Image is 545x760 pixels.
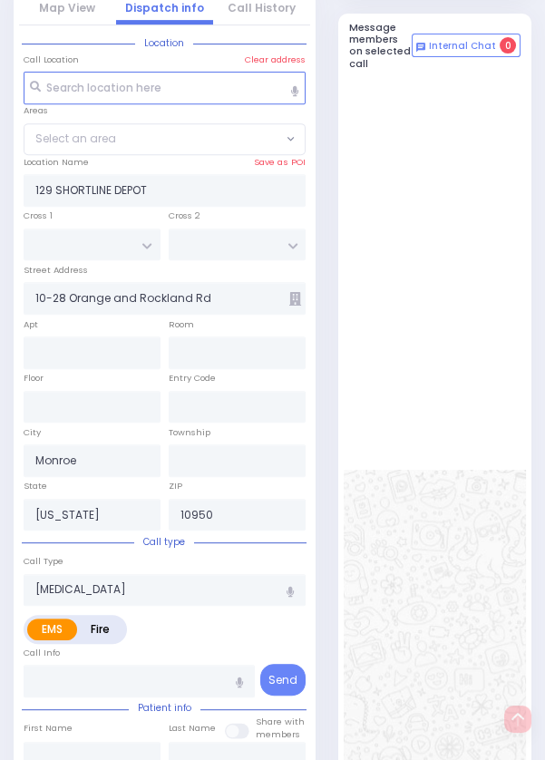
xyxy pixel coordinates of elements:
[256,728,300,740] span: members
[289,292,301,306] span: Other building occupants
[245,54,306,66] label: Clear address
[416,43,425,52] img: comment-alt.png
[169,372,216,385] label: Entry Code
[35,131,116,147] span: Select an area
[24,372,44,385] label: Floor
[24,264,88,277] label: Street Address
[135,36,193,50] span: Location
[27,619,77,640] label: EMS
[24,72,307,104] input: Search location here
[24,555,63,568] label: Call Type
[24,209,53,222] label: Cross 1
[169,480,182,492] label: ZIP
[260,664,306,696] button: Send
[76,619,124,640] label: Fire
[24,480,47,492] label: State
[24,318,38,331] label: Apt
[134,535,194,549] span: Call type
[24,156,89,169] label: Location Name
[500,37,516,54] span: 0
[169,426,210,439] label: Township
[24,54,79,66] label: Call Location
[256,716,305,727] small: Share with
[24,722,73,735] label: First Name
[429,40,496,53] span: Internal Chat
[169,318,194,331] label: Room
[24,647,60,659] label: Call Info
[24,426,41,439] label: City
[349,22,412,70] h5: Message members on selected call
[169,209,200,222] label: Cross 2
[254,156,306,169] label: Save as POI
[169,722,216,735] label: Last Name
[24,104,48,117] label: Areas
[129,701,200,715] span: Patient info
[412,34,521,57] button: Internal Chat 0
